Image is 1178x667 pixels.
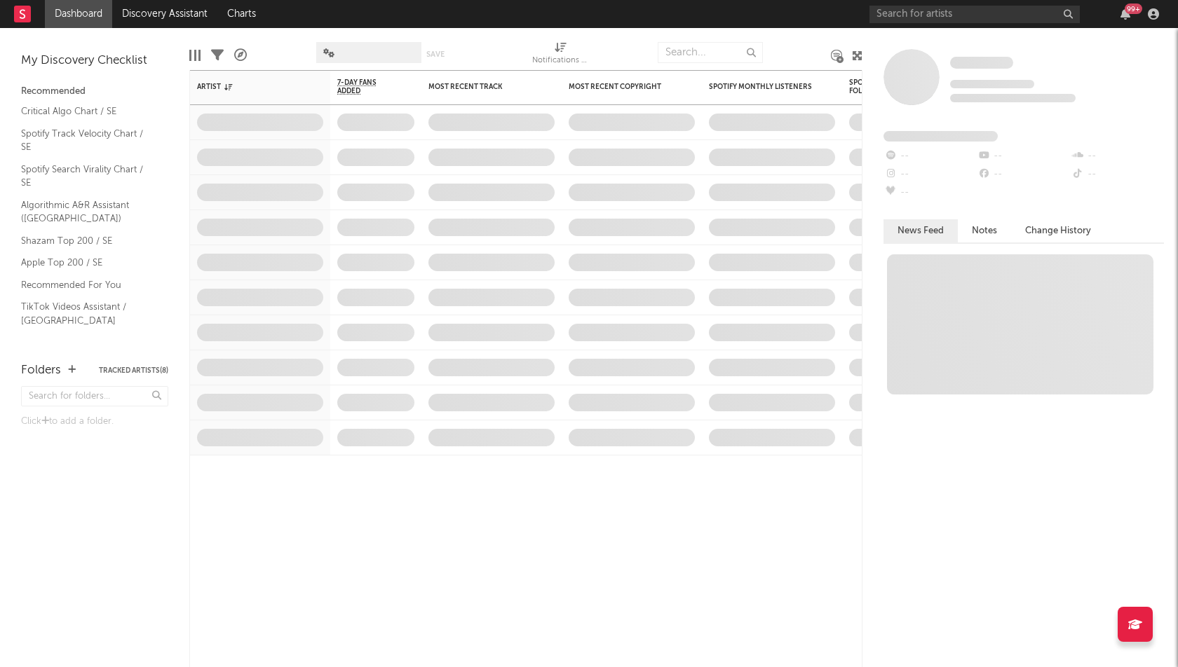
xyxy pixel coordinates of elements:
div: Spotify Followers [849,78,898,95]
div: 99 + [1125,4,1142,14]
div: Most Recent Copyright [569,83,674,91]
input: Search for artists [869,6,1080,23]
span: Tracking Since: [DATE] [950,80,1034,88]
input: Search for folders... [21,386,168,406]
div: Folders [21,362,61,379]
button: Save [426,50,445,58]
div: Artist [197,83,302,91]
a: Algorithmic A&R Assistant ([GEOGRAPHIC_DATA]) [21,198,154,226]
span: 0 fans last week [950,94,1076,102]
a: Recommended For You [21,277,154,293]
div: -- [1071,147,1164,165]
div: -- [977,147,1070,165]
button: Change History [1011,219,1105,242]
span: 7-Day Fans Added [337,78,393,95]
a: Spotify Track Velocity Chart / SE [21,126,154,155]
a: Critical Algo Chart / SE [21,104,154,119]
button: Tracked Artists(8) [99,367,168,374]
div: -- [883,165,977,184]
div: Click to add a folder. [21,413,168,430]
a: TikTok Sounds Assistant / [GEOGRAPHIC_DATA] [21,335,154,364]
div: A&R Pipeline [234,35,247,76]
div: -- [977,165,1070,184]
div: -- [1071,165,1164,184]
div: Notifications (Artist) [532,53,588,69]
div: -- [883,147,977,165]
input: Search... [658,42,763,63]
button: News Feed [883,219,958,242]
a: Spotify Search Virality Chart / SE [21,162,154,191]
button: Notes [958,219,1011,242]
a: Some Artist [950,56,1013,70]
div: Most Recent Track [428,83,534,91]
div: Spotify Monthly Listeners [709,83,814,91]
div: Filters [211,35,224,76]
div: My Discovery Checklist [21,53,168,69]
button: 99+ [1121,8,1130,20]
div: Edit Columns [189,35,201,76]
a: Apple Top 200 / SE [21,255,154,270]
div: -- [883,184,977,202]
div: Recommended [21,83,168,100]
a: Shazam Top 200 / SE [21,233,154,249]
span: Some Artist [950,57,1013,69]
a: TikTok Videos Assistant / [GEOGRAPHIC_DATA] [21,299,154,328]
div: Notifications (Artist) [532,35,588,76]
span: Fans Added by Platform [883,131,998,142]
